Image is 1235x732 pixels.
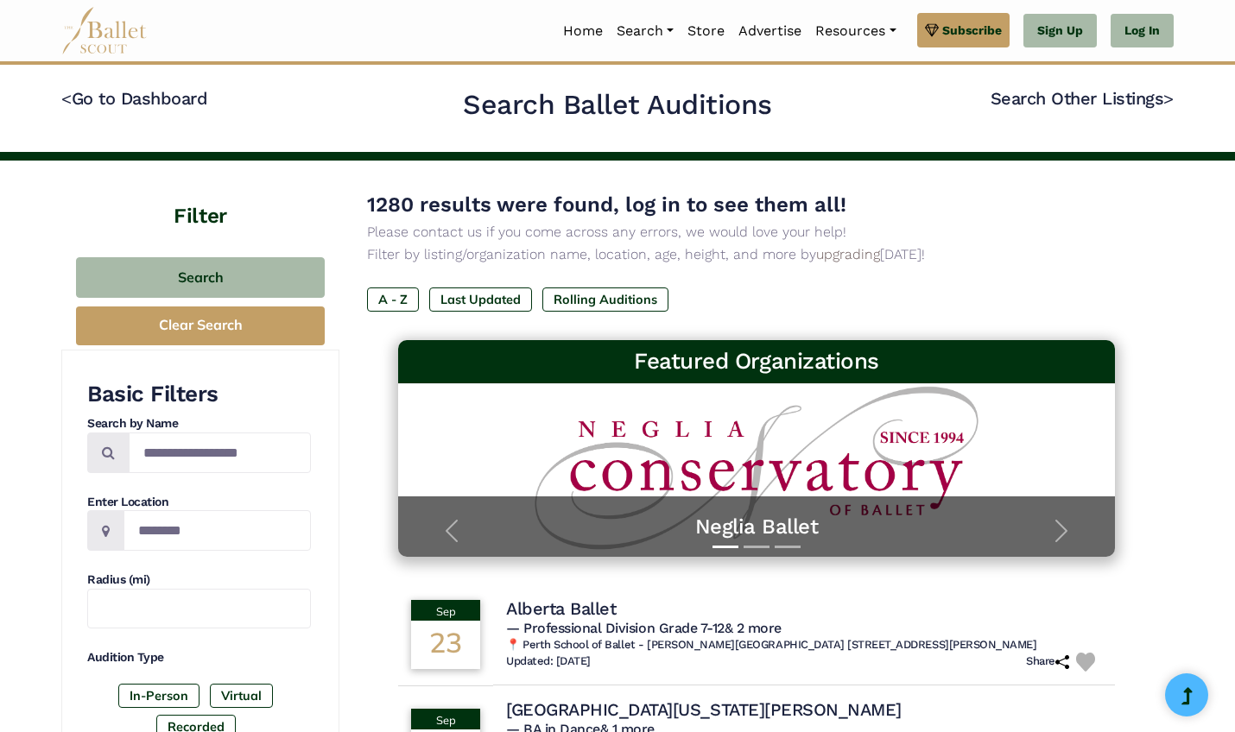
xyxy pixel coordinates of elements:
h3: Featured Organizations [412,347,1101,376]
a: Subscribe [917,13,1010,47]
label: Last Updated [429,287,532,312]
label: Rolling Auditions [542,287,668,312]
code: > [1163,87,1174,109]
h6: Updated: [DATE] [506,654,591,669]
h6: 📍 Perth School of Ballet - [PERSON_NAME][GEOGRAPHIC_DATA] [STREET_ADDRESS][PERSON_NAME] [506,638,1102,653]
input: Location [123,510,311,551]
a: Sign Up [1023,14,1097,48]
div: Sep [411,709,480,729]
h3: Basic Filters [87,380,311,409]
button: Slide 2 [744,537,769,557]
h4: Enter Location [87,494,311,511]
label: A - Z [367,287,419,312]
span: — Professional Division Grade 7-12 [506,620,782,636]
p: Please contact us if you come across any errors, we would love your help! [367,221,1146,243]
input: Search by names... [129,432,311,473]
div: Sep [411,600,480,621]
img: gem.svg [925,21,939,40]
span: Subscribe [942,21,1002,40]
a: <Go to Dashboard [61,88,207,109]
a: Search Other Listings> [991,88,1174,109]
h4: Search by Name [87,415,311,432]
button: Clear Search [76,306,325,345]
h4: [GEOGRAPHIC_DATA][US_STATE][PERSON_NAME] [506,698,902,721]
label: Virtual [210,684,273,708]
a: Resources [808,13,902,49]
p: Filter by listing/organization name, location, age, height, and more by [DATE]! [367,243,1146,266]
a: Log In [1111,14,1174,48]
button: Slide 1 [712,537,738,557]
label: In-Person [118,684,199,708]
code: < [61,87,72,109]
h4: Audition Type [87,649,311,666]
h2: Search Ballet Auditions [463,87,772,123]
a: Advertise [731,13,808,49]
span: 1280 results were found, log in to see them all! [367,192,846,217]
button: Search [76,257,325,298]
a: Neglia Ballet [415,514,1098,540]
a: Store [681,13,731,49]
button: Slide 3 [775,537,801,557]
a: Search [610,13,681,49]
h4: Alberta Ballet [506,597,616,620]
h4: Filter [61,161,339,231]
div: 23 [411,621,480,669]
h4: Radius (mi) [87,571,311,589]
h6: Share [1026,654,1069,669]
a: Home [556,13,610,49]
a: upgrading [816,246,880,262]
a: & 2 more [725,620,782,636]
